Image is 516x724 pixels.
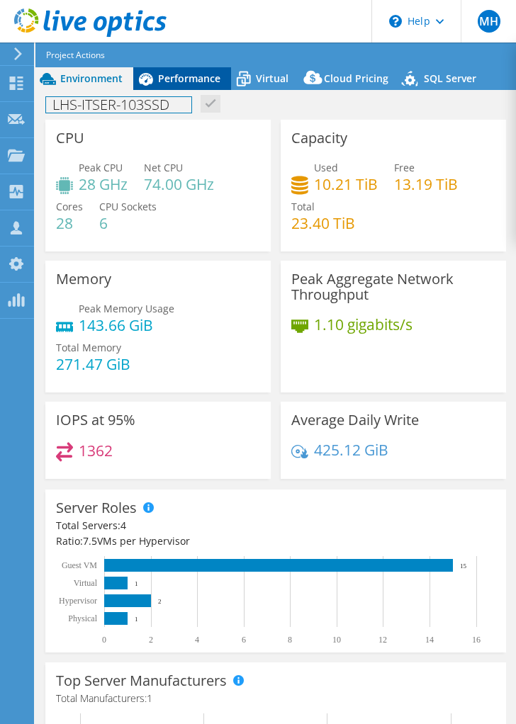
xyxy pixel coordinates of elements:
[394,176,458,192] h4: 13.19 TiB
[79,302,174,315] span: Peak Memory Usage
[147,691,152,705] span: 1
[56,271,111,287] h3: Memory
[79,443,113,458] h4: 1362
[394,161,415,174] span: Free
[389,15,402,28] svg: \n
[144,176,214,192] h4: 74.00 GHz
[56,356,130,372] h4: 271.47 GiB
[46,97,191,113] h1: LHS-ITSER-103SSD
[83,534,97,548] span: 7.5
[158,598,162,605] text: 2
[425,635,434,645] text: 14
[62,560,97,570] text: Guest VM
[60,72,123,85] span: Environment
[291,130,347,146] h3: Capacity
[314,176,378,192] h4: 10.21 TiB
[56,691,495,706] h4: Total Manufacturers:
[56,200,83,213] span: Cores
[56,533,495,549] div: Ratio: VMs per Hypervisor
[68,613,97,623] text: Physical
[74,578,98,588] text: Virtual
[56,215,83,231] h4: 28
[472,635,481,645] text: 16
[291,271,495,302] h3: Peak Aggregate Network Throughput
[135,580,138,587] text: 1
[314,317,413,332] h4: 1.10 gigabits/s
[56,130,84,146] h3: CPU
[135,616,138,623] text: 1
[79,317,174,333] h4: 143.66 GiB
[59,596,97,606] text: Hypervisor
[158,72,220,85] span: Performance
[79,176,128,192] h4: 28 GHz
[242,635,246,645] text: 6
[56,341,121,354] span: Total Memory
[195,635,199,645] text: 4
[56,518,495,533] div: Total Servers:
[56,500,137,516] h3: Server Roles
[46,47,105,63] span: Project Actions
[332,635,341,645] text: 10
[79,161,123,174] span: Peak CPU
[378,635,387,645] text: 12
[460,562,467,570] text: 15
[144,161,183,174] span: Net CPU
[149,635,153,645] text: 2
[291,215,355,231] h4: 23.40 TiB
[291,412,419,428] h3: Average Daily Write
[256,72,288,85] span: Virtual
[102,635,106,645] text: 0
[314,442,388,458] h4: 425.12 GiB
[99,200,157,213] span: CPU Sockets
[120,519,126,532] span: 4
[478,10,500,33] span: MH
[56,412,135,428] h3: IOPS at 95%
[288,635,292,645] text: 8
[291,200,315,213] span: Total
[424,72,476,85] span: SQL Server
[56,673,227,689] h3: Top Server Manufacturers
[99,215,157,231] h4: 6
[324,72,388,85] span: Cloud Pricing
[314,161,338,174] span: Used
